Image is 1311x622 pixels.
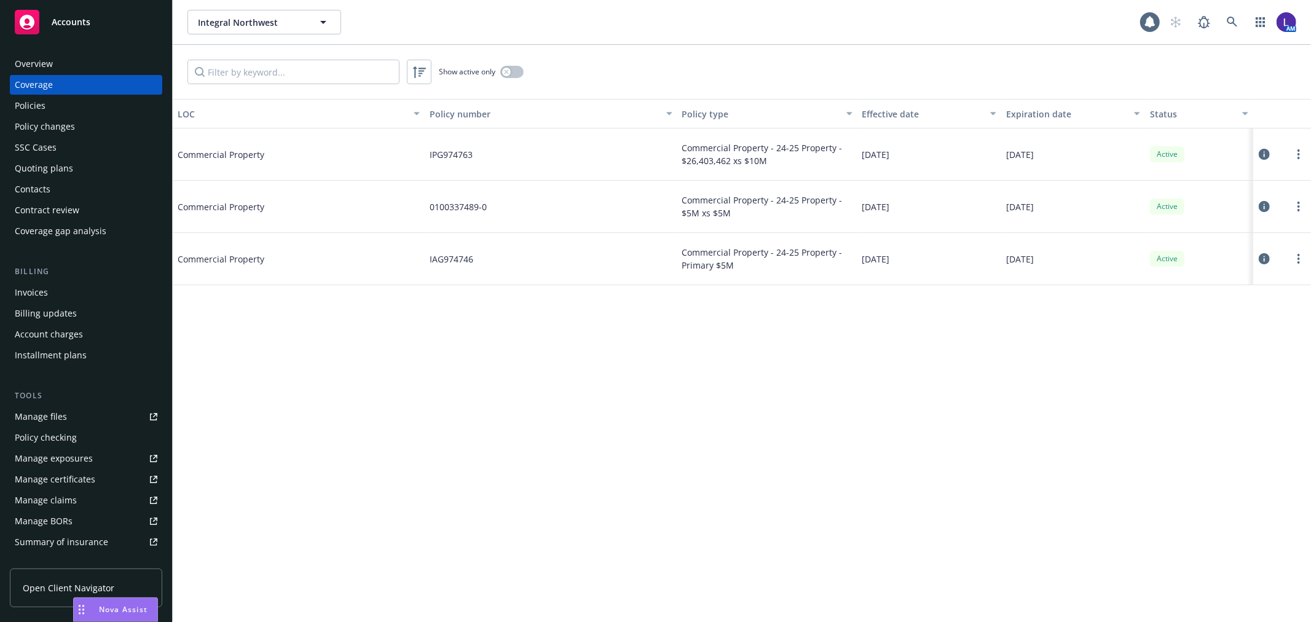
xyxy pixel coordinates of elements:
[425,99,677,128] button: Policy number
[178,200,362,213] span: Commercial Property
[15,75,53,95] div: Coverage
[1155,149,1179,160] span: Active
[1006,148,1034,161] span: [DATE]
[1220,10,1245,34] a: Search
[430,148,473,161] span: IPG974763
[1006,253,1034,266] span: [DATE]
[10,283,162,302] a: Invoices
[1155,201,1179,212] span: Active
[862,253,890,266] span: [DATE]
[1150,108,1235,120] div: Status
[99,604,148,615] span: Nova Assist
[862,200,890,213] span: [DATE]
[10,511,162,531] a: Manage BORs
[15,159,73,178] div: Quoting plans
[15,511,73,531] div: Manage BORs
[15,54,53,74] div: Overview
[15,138,57,157] div: SSC Cases
[10,532,162,552] a: Summary of insurance
[10,75,162,95] a: Coverage
[1248,10,1273,34] a: Switch app
[1291,147,1306,162] a: more
[15,304,77,323] div: Billing updates
[198,16,304,29] span: Integral Northwest
[10,345,162,365] a: Installment plans
[10,428,162,447] a: Policy checking
[682,246,852,272] span: Commercial Property - 24-25 Property - Primary $5M
[15,490,77,510] div: Manage claims
[10,266,162,278] div: Billing
[1155,253,1179,264] span: Active
[15,470,95,489] div: Manage certificates
[23,581,114,594] span: Open Client Navigator
[439,66,495,77] span: Show active only
[10,117,162,136] a: Policy changes
[15,345,87,365] div: Installment plans
[15,117,75,136] div: Policy changes
[1145,99,1253,128] button: Status
[10,54,162,74] a: Overview
[10,304,162,323] a: Billing updates
[10,407,162,427] a: Manage files
[10,96,162,116] a: Policies
[1163,10,1188,34] a: Start snowing
[857,99,1001,128] button: Effective date
[10,325,162,344] a: Account charges
[1006,108,1127,120] div: Expiration date
[187,10,341,34] button: Integral Northwest
[1277,12,1296,32] img: photo
[178,253,362,266] span: Commercial Property
[15,96,45,116] div: Policies
[682,194,852,219] span: Commercial Property - 24-25 Property - $5M xs $5M
[1291,199,1306,214] a: more
[187,60,400,84] input: Filter by keyword...
[10,221,162,241] a: Coverage gap analysis
[10,138,162,157] a: SSC Cases
[1006,200,1034,213] span: [DATE]
[430,108,658,120] div: Policy number
[52,17,90,27] span: Accounts
[430,253,473,266] span: IAG974746
[10,5,162,39] a: Accounts
[15,407,67,427] div: Manage files
[1192,10,1216,34] a: Report a Bug
[682,141,852,167] span: Commercial Property - 24-25 Property - $26,403,462 xs $10M
[1001,99,1145,128] button: Expiration date
[10,159,162,178] a: Quoting plans
[682,108,839,120] div: Policy type
[15,221,106,241] div: Coverage gap analysis
[74,598,89,621] div: Drag to move
[10,390,162,402] div: Tools
[15,449,93,468] div: Manage exposures
[15,428,77,447] div: Policy checking
[73,597,158,622] button: Nova Assist
[10,470,162,489] a: Manage certificates
[15,179,50,199] div: Contacts
[10,449,162,468] a: Manage exposures
[10,200,162,220] a: Contract review
[10,179,162,199] a: Contacts
[178,108,406,120] div: LOC
[178,148,362,161] span: Commercial Property
[10,490,162,510] a: Manage claims
[862,148,890,161] span: [DATE]
[15,200,79,220] div: Contract review
[15,283,48,302] div: Invoices
[173,99,425,128] button: LOC
[1291,251,1306,266] a: more
[15,532,108,552] div: Summary of insurance
[430,200,487,213] span: 0100337489-0
[862,108,983,120] div: Effective date
[677,99,857,128] button: Policy type
[15,325,83,344] div: Account charges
